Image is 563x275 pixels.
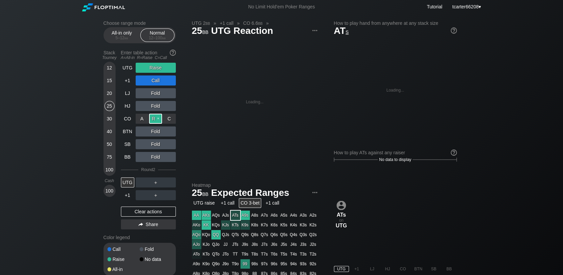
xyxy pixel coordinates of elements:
div: Tourney [101,55,118,60]
a: Tutorial [427,4,442,9]
div: A3s [299,211,308,220]
div: Raise [136,63,176,73]
div: A2s [308,211,318,220]
span: » [210,20,220,26]
div: UTG [334,266,349,272]
div: UTG raise [192,198,217,208]
div: K2s [308,220,318,230]
div: KTo [202,250,211,259]
div: QTs [231,230,240,239]
div: Share [121,219,176,229]
div: 95s [279,259,289,269]
div: J7s [260,240,269,249]
div: +1 call [219,198,236,208]
span: » [233,20,243,26]
span: bb [206,20,210,26]
div: A=All-in R=Raise C=Call [121,55,176,60]
div: 97s [260,259,269,269]
span: 25 [191,26,210,37]
div: UTG [334,222,349,228]
h1: Expected Ranges [192,187,318,198]
div: K6s [270,220,279,230]
div: QJs [221,230,230,239]
img: ellipsis.fd386fe8.svg [311,27,319,34]
div: QTo [211,250,221,259]
div: ATo [192,250,201,259]
div: Q8s [250,230,260,239]
div: Fold [140,247,172,252]
div: UTG [121,63,134,73]
span: AT [334,25,349,36]
div: Normal [142,29,173,42]
div: AQs [211,211,221,220]
div: ＋ [136,190,176,200]
div: T5s [279,250,289,259]
div: +1 [349,266,364,272]
div: JTs [231,240,240,249]
div: A5s [279,211,289,220]
span: » [263,20,272,26]
span: bb [162,36,166,40]
div: Q9s [240,230,250,239]
div: Q9o [211,259,221,269]
div: 5 – 12 [108,36,136,40]
div: T9o [231,259,240,269]
div: LJ [121,88,134,98]
div: HJ [380,266,395,272]
div: No Limit Hold’em Poker Ranges [238,4,325,11]
span: bb [202,28,209,35]
span: tcarter66208 [452,4,479,9]
div: BTN [121,126,134,136]
div: K3s [299,220,308,230]
div: Fold [136,152,176,162]
div: 15 [104,75,115,86]
div: QJo [211,240,221,249]
div: T2s [308,250,318,259]
h2: How to play hand from anywhere at any stack size [334,20,457,26]
div: 96s [270,259,279,269]
div: CO [121,114,134,124]
div: J9s [240,240,250,249]
div: BTN [411,266,426,272]
div: 75 [104,152,115,162]
div: BB [442,266,457,272]
div: T3s [299,250,308,259]
div: J2s [308,240,318,249]
div: ATs [334,212,349,218]
span: +1 call [219,20,234,26]
div: T9s [240,250,250,259]
div: Raise [108,257,140,262]
div: UTG [121,177,134,187]
span: CO 6.6 [242,20,264,26]
span: ✕ [155,117,159,120]
div: K5s [279,220,289,230]
span: No data to display [379,157,411,162]
div: +1 [121,190,134,200]
div: TT [231,250,240,259]
div: A9o [192,259,201,269]
div: AKs [202,211,211,220]
div: A9s [240,211,250,220]
div: J5s [279,240,289,249]
img: help.32db89a4.svg [450,149,458,156]
div: Fold [136,88,176,98]
div: BB [121,152,134,162]
div: LJ [365,266,380,272]
div: Fold [136,126,176,136]
div: Q5s [279,230,289,239]
div: J3s [299,240,308,249]
div: 3-Bet [136,114,176,124]
div: 12 – 100 [143,36,171,40]
div: 40 [104,126,115,136]
div: K9s [240,220,250,230]
span: UTG 2 [191,20,211,26]
div: JTo [221,250,230,259]
div: AA [192,211,201,220]
div: K9o [202,259,211,269]
img: Floptimal logo [82,3,125,11]
div: SB [121,139,134,149]
div: 98s [250,259,260,269]
div: 50 [104,139,115,149]
div: C [163,114,176,124]
div: Q4s [289,230,298,239]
